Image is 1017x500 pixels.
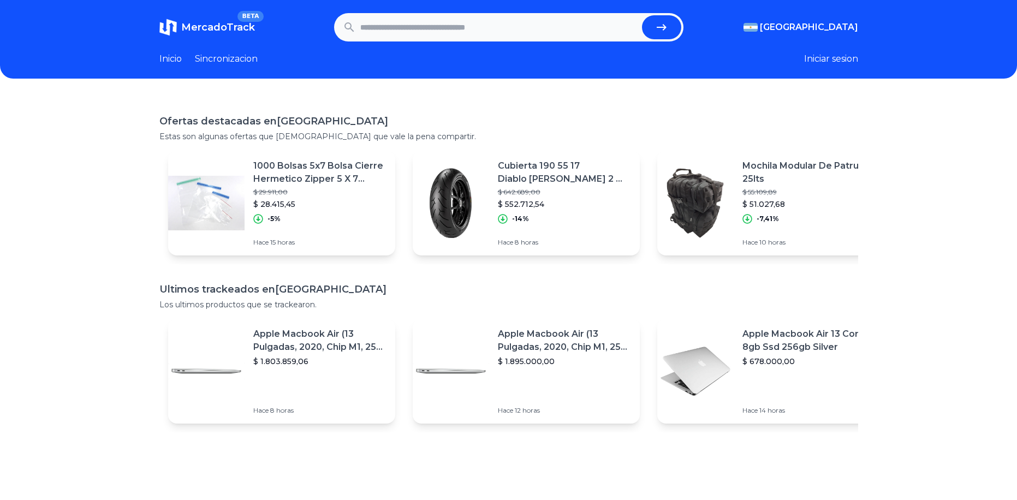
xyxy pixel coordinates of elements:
p: -14% [512,215,529,223]
p: Hace 15 horas [253,238,386,247]
p: Apple Macbook Air 13 Core I5 8gb Ssd 256gb Silver [742,328,876,354]
img: Featured image [168,165,245,241]
img: Argentina [744,23,758,32]
p: Apple Macbook Air (13 Pulgadas, 2020, Chip M1, 256 Gb De Ssd, 8 Gb De Ram) - Plata [498,328,631,354]
span: MercadoTrack [181,21,255,33]
p: Hace 8 horas [498,238,631,247]
a: Featured imageApple Macbook Air (13 Pulgadas, 2020, Chip M1, 256 Gb De Ssd, 8 Gb De Ram) - Plata$... [168,319,395,424]
h1: Ultimos trackeados en [GEOGRAPHIC_DATA] [159,282,858,297]
button: [GEOGRAPHIC_DATA] [744,21,858,34]
p: $ 28.415,45 [253,199,386,210]
p: Hace 12 horas [498,406,631,415]
p: $ 51.027,68 [742,199,876,210]
img: Featured image [657,333,734,409]
p: Hace 8 horas [253,406,386,415]
p: Mochila Modular De Patrulla 25lts [742,159,876,186]
p: $ 55.109,89 [742,188,876,197]
a: Inicio [159,52,182,66]
p: 1000 Bolsas 5x7 Bolsa Cierre Hermetico Zipper 5 X 7 Chicas [253,159,386,186]
p: Los ultimos productos que se trackearon. [159,299,858,310]
a: Featured imageCubierta 190 55 17 Diablo [PERSON_NAME] 2 Agusta Turismo Veloce 800$ 642.689,00$ 55... [413,151,640,255]
p: -7,41% [757,215,779,223]
a: Featured imageMochila Modular De Patrulla 25lts$ 55.109,89$ 51.027,68-7,41%Hace 10 horas [657,151,884,255]
a: Featured imageApple Macbook Air 13 Core I5 8gb Ssd 256gb Silver$ 678.000,00Hace 14 horas [657,319,884,424]
a: MercadoTrackBETA [159,19,255,36]
h1: Ofertas destacadas en [GEOGRAPHIC_DATA] [159,114,858,129]
p: $ 1.895.000,00 [498,356,631,367]
p: Hace 14 horas [742,406,876,415]
p: $ 29.911,00 [253,188,386,197]
img: Featured image [168,333,245,409]
p: Cubierta 190 55 17 Diablo [PERSON_NAME] 2 Agusta Turismo Veloce 800 [498,159,631,186]
span: BETA [237,11,263,22]
p: Estas son algunas ofertas que [DEMOGRAPHIC_DATA] que vale la pena compartir. [159,131,858,142]
span: [GEOGRAPHIC_DATA] [760,21,858,34]
a: Featured imageApple Macbook Air (13 Pulgadas, 2020, Chip M1, 256 Gb De Ssd, 8 Gb De Ram) - Plata$... [413,319,640,424]
p: Hace 10 horas [742,238,876,247]
img: Featured image [413,165,489,241]
a: Sincronizacion [195,52,258,66]
img: MercadoTrack [159,19,177,36]
button: Iniciar sesion [804,52,858,66]
p: $ 642.689,00 [498,188,631,197]
p: Apple Macbook Air (13 Pulgadas, 2020, Chip M1, 256 Gb De Ssd, 8 Gb De Ram) - Plata [253,328,386,354]
img: Featured image [413,333,489,409]
img: Featured image [657,165,734,241]
a: Featured image1000 Bolsas 5x7 Bolsa Cierre Hermetico Zipper 5 X 7 Chicas$ 29.911,00$ 28.415,45-5%... [168,151,395,255]
p: -5% [267,215,281,223]
p: $ 552.712,54 [498,199,631,210]
p: $ 678.000,00 [742,356,876,367]
p: $ 1.803.859,06 [253,356,386,367]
